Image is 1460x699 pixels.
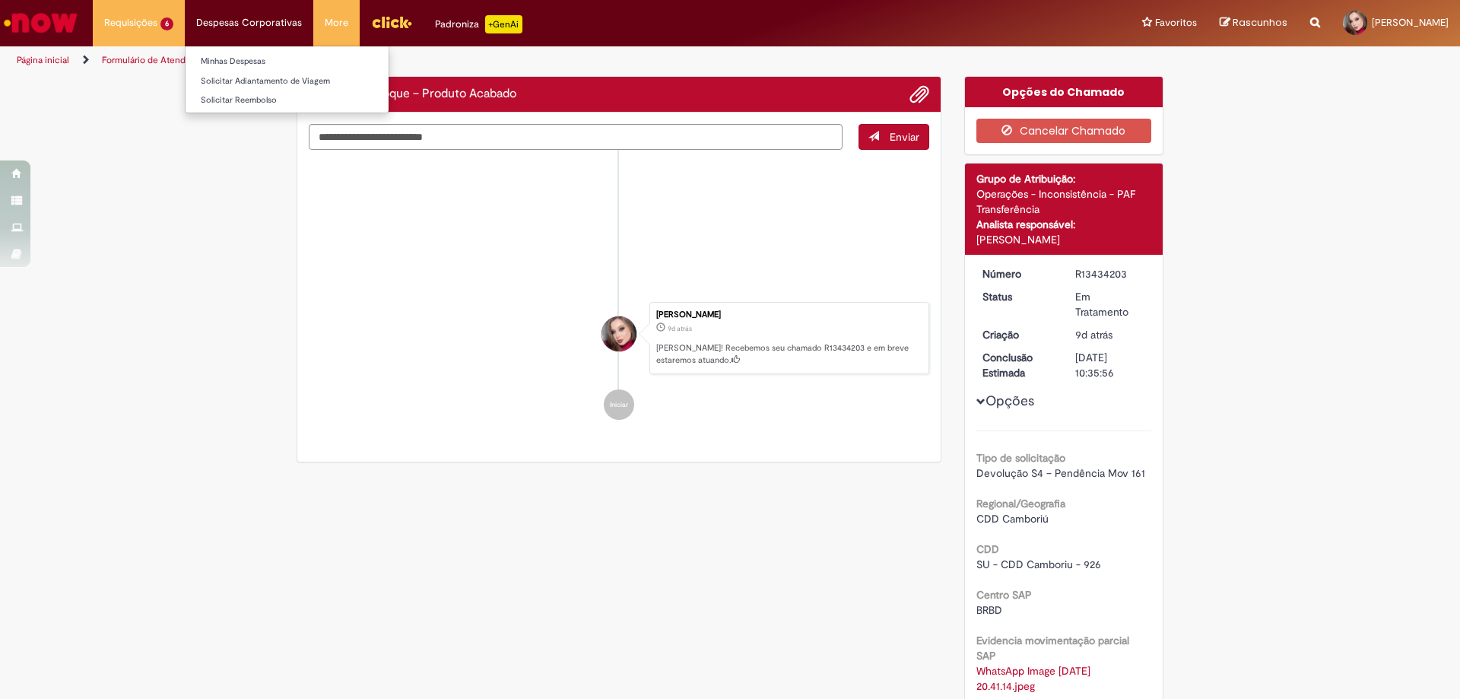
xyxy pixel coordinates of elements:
dt: Conclusão Estimada [971,350,1065,380]
b: Tipo de solicitação [976,451,1065,465]
div: Em Tratamento [1075,289,1146,319]
span: SU - CDD Camboriu - 926 [976,558,1101,571]
ul: Trilhas de página [11,46,962,75]
a: Formulário de Atendimento [102,54,214,66]
button: Cancelar Chamado [976,119,1152,143]
div: Grupo de Atribuição: [976,171,1152,186]
li: Luiza Dos Santos Dexheimer [309,302,929,375]
div: 20/08/2025 20:42:05 [1075,327,1146,342]
span: Despesas Corporativas [196,15,302,30]
span: CDD Camboriú [976,512,1049,526]
div: Padroniza [435,15,522,33]
time: 20/08/2025 20:42:05 [1075,328,1112,342]
div: [PERSON_NAME] [656,310,921,319]
a: Solicitar Adiantamento de Viagem [186,73,389,90]
span: Rascunhos [1233,15,1287,30]
textarea: Digite sua mensagem aqui... [309,124,843,150]
dt: Criação [971,327,1065,342]
div: Analista responsável: [976,217,1152,232]
time: 20/08/2025 20:42:05 [668,324,692,333]
button: Enviar [859,124,929,150]
b: CDD [976,542,999,556]
span: Enviar [890,130,919,144]
div: [DATE] 10:35:56 [1075,350,1146,380]
b: Regional/Geografia [976,497,1065,510]
div: Opções do Chamado [965,77,1163,107]
span: 6 [160,17,173,30]
img: ServiceNow [2,8,80,38]
span: Devolução S4 – Pendência Mov 161 [976,466,1145,480]
button: Adicionar anexos [909,84,929,104]
span: [PERSON_NAME] [1372,16,1449,29]
a: Página inicial [17,54,69,66]
div: Luiza Dos Santos Dexheimer [601,316,636,351]
a: Rascunhos [1220,16,1287,30]
p: +GenAi [485,15,522,33]
ul: Despesas Corporativas [185,46,389,113]
b: Evidencia movimentação parcial SAP [976,634,1129,662]
span: More [325,15,348,30]
span: Favoritos [1155,15,1197,30]
a: Minhas Despesas [186,53,389,70]
dt: Número [971,266,1065,281]
span: 9d atrás [1075,328,1112,342]
a: Solicitar Reembolso [186,92,389,109]
div: Operações - Inconsistência - PAF Transferência [976,186,1152,217]
img: click_logo_yellow_360x200.png [371,11,412,33]
h2: Gestão de Estoque – Produto Acabado Histórico de tíquete [309,87,516,101]
p: [PERSON_NAME]! Recebemos seu chamado R13434203 e em breve estaremos atuando. [656,342,921,366]
span: BRBD [976,603,1002,617]
span: Requisições [104,15,157,30]
span: 9d atrás [668,324,692,333]
div: R13434203 [1075,266,1146,281]
b: Centro SAP [976,588,1032,602]
ul: Histórico de tíquete [309,150,929,436]
dt: Status [971,289,1065,304]
a: Download de WhatsApp Image 2025-08-20 at 20.41.14.jpeg [976,664,1093,693]
div: [PERSON_NAME] [976,232,1152,247]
